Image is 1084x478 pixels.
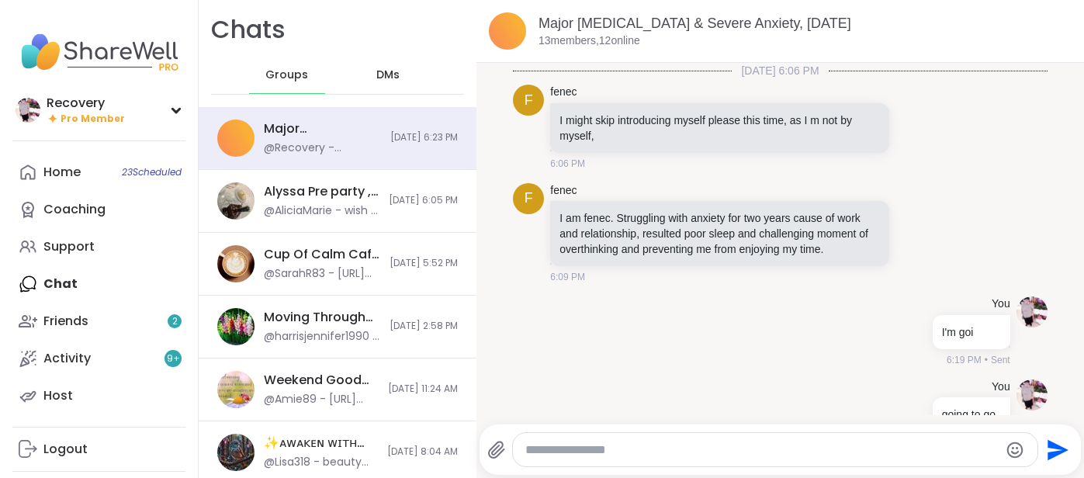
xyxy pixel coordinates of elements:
[376,68,400,83] span: DMs
[389,194,458,207] span: [DATE] 6:05 PM
[1006,441,1024,459] button: Emoji picker
[12,154,185,191] a: Home23Scheduled
[16,98,40,123] img: Recovery
[264,120,381,137] div: Major [MEDICAL_DATA] & Severe Anxiety, [DATE]
[985,353,988,367] span: •
[217,308,255,345] img: Moving Through Grief, Sep 13
[12,377,185,414] a: Host
[942,324,1001,340] p: I'm goi
[211,12,286,47] h1: Chats
[43,201,106,218] div: Coaching
[390,131,458,144] span: [DATE] 6:23 PM
[390,257,458,270] span: [DATE] 5:52 PM
[217,245,255,282] img: Cup Of Calm Cafe Glimmers, Sep 13
[122,166,182,178] span: 23 Scheduled
[264,246,380,263] div: Cup Of Calm Cafe Glimmers, [DATE]
[942,407,1001,422] p: going to go
[264,392,379,407] div: @Amie89 - [URL][DOMAIN_NAME]
[550,183,577,199] a: fenec
[550,157,585,171] span: 6:06 PM
[559,113,880,144] p: I might skip introducing myself please this time, as I m not by myself,
[390,320,458,333] span: [DATE] 2:58 PM
[264,329,380,345] div: @harrisjennifer1990 - Sorry I had to leave I had to go get my laundry! It was nice chatting with ...
[265,68,308,83] span: Groups
[217,371,255,408] img: Weekend Good Mornings, Goals & Gratitude's , Sep 13
[43,164,81,181] div: Home
[947,353,982,367] span: 6:19 PM
[1038,432,1073,467] button: Send
[388,383,458,396] span: [DATE] 11:24 AM
[525,442,999,458] textarea: Type your message
[559,210,880,257] p: I am fenec. Struggling with anxiety for two years cause of work and relationship, resulted poor s...
[264,183,379,200] div: Alyssa Pre party , [DATE]
[387,445,458,459] span: [DATE] 8:04 AM
[732,63,828,78] span: [DATE] 6:06 PM
[992,296,1010,312] h4: You
[217,434,255,471] img: ✨ᴀᴡᴀᴋᴇɴ ᴡɪᴛʜ ʙᴇᴀᴜᴛɪғᴜʟ sᴏᴜʟs✨, Sep 13
[550,270,585,284] span: 6:09 PM
[217,119,255,157] img: Major Depression & Severe Anxiety, Sep 13
[43,313,88,330] div: Friends
[264,309,380,326] div: Moving Through Grief, [DATE]
[1016,296,1048,327] img: https://sharewell-space-live.sfo3.digitaloceanspaces.com/user-generated/c703a1d2-29a7-4d77-aef4-3...
[525,90,533,111] span: f
[992,379,1010,395] h4: You
[43,350,91,367] div: Activity
[172,315,178,328] span: 2
[264,372,379,389] div: Weekend Good Mornings, Goals & Gratitude's , [DATE]
[47,95,125,112] div: Recovery
[43,441,88,458] div: Logout
[61,113,125,126] span: Pro Member
[264,455,378,470] div: @Lisa318 - beauty that encompasses you
[264,435,378,452] div: ✨ᴀᴡᴀᴋᴇɴ ᴡɪᴛʜ ʙᴇᴀᴜᴛɪғᴜʟ sᴏᴜʟs✨, [DATE]
[1016,379,1048,410] img: https://sharewell-space-live.sfo3.digitaloceanspaces.com/user-generated/c703a1d2-29a7-4d77-aef4-3...
[550,85,577,100] a: fenec
[167,352,180,365] span: 9 +
[539,16,851,31] a: Major [MEDICAL_DATA] & Severe Anxiety, [DATE]
[12,431,185,468] a: Logout
[12,228,185,265] a: Support
[12,25,185,79] img: ShareWell Nav Logo
[217,182,255,220] img: Alyssa Pre party , Sep 13
[539,33,640,49] p: 13 members, 12 online
[264,266,380,282] div: @SarahR83 - [URL][DOMAIN_NAME]
[264,203,379,219] div: @AliciaMarie - wish i could go to allyss 8 session
[525,188,533,209] span: f
[489,12,526,50] img: Major Depression & Severe Anxiety, Sep 13
[12,191,185,228] a: Coaching
[43,238,95,255] div: Support
[991,353,1010,367] span: Sent
[12,340,185,377] a: Activity9+
[43,387,73,404] div: Host
[264,140,381,156] div: @Recovery - [PERSON_NAME], I am happy you are working in an animal shelter even a few hours a wee...
[12,303,185,340] a: Friends2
